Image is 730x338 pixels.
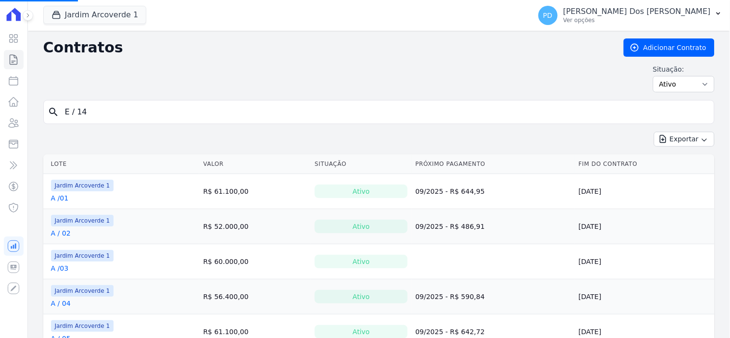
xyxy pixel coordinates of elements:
[315,220,408,233] div: Ativo
[564,7,711,16] p: [PERSON_NAME] Dos [PERSON_NAME]
[575,209,715,244] td: [DATE]
[51,180,114,191] span: Jardim Arcoverde 1
[653,64,715,74] label: Situação:
[51,228,71,238] a: A / 02
[415,293,485,300] a: 09/2025 - R$ 590,84
[199,244,311,279] td: R$ 60.000,00
[51,285,114,297] span: Jardim Arcoverde 1
[654,132,715,147] button: Exportar
[415,188,485,195] a: 09/2025 - R$ 644,95
[531,2,730,29] button: PD [PERSON_NAME] Dos [PERSON_NAME] Ver opções
[543,12,552,19] span: PD
[51,193,69,203] a: A /01
[43,39,608,56] h2: Contratos
[415,223,485,230] a: 09/2025 - R$ 486,91
[199,279,311,314] td: R$ 56.400,00
[624,38,715,57] a: Adicionar Contrato
[315,255,408,268] div: Ativo
[575,279,715,314] td: [DATE]
[315,290,408,303] div: Ativo
[311,154,411,174] th: Situação
[48,106,59,118] i: search
[199,209,311,244] td: R$ 52.000,00
[575,244,715,279] td: [DATE]
[415,328,485,336] a: 09/2025 - R$ 642,72
[59,102,710,122] input: Buscar por nome do lote
[51,263,69,273] a: A /03
[51,320,114,332] span: Jardim Arcoverde 1
[43,154,200,174] th: Lote
[315,185,408,198] div: Ativo
[199,174,311,209] td: R$ 61.100,00
[575,174,715,209] td: [DATE]
[564,16,711,24] p: Ver opções
[51,250,114,262] span: Jardim Arcoverde 1
[51,215,114,226] span: Jardim Arcoverde 1
[43,6,147,24] button: Jardim Arcoverde 1
[411,154,575,174] th: Próximo Pagamento
[199,154,311,174] th: Valor
[51,299,71,308] a: A / 04
[575,154,715,174] th: Fim do Contrato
